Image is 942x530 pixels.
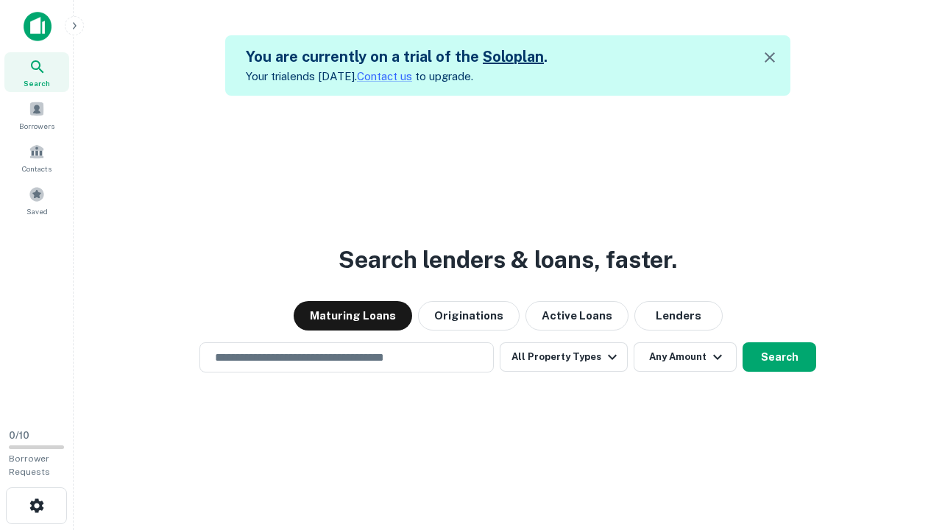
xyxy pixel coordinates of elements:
[4,95,69,135] a: Borrowers
[4,52,69,92] a: Search
[9,453,50,477] span: Borrower Requests
[743,342,816,372] button: Search
[4,180,69,220] a: Saved
[483,48,544,66] a: Soloplan
[339,242,677,278] h3: Search lenders & loans, faster.
[24,77,50,89] span: Search
[418,301,520,331] button: Originations
[357,70,412,82] a: Contact us
[9,430,29,441] span: 0 / 10
[26,205,48,217] span: Saved
[19,120,54,132] span: Borrowers
[634,301,723,331] button: Lenders
[500,342,628,372] button: All Property Types
[525,301,628,331] button: Active Loans
[24,12,52,41] img: capitalize-icon.png
[868,412,942,483] iframe: Chat Widget
[246,68,548,85] p: Your trial ends [DATE]. to upgrade.
[294,301,412,331] button: Maturing Loans
[634,342,737,372] button: Any Amount
[246,46,548,68] h5: You are currently on a trial of the .
[22,163,52,174] span: Contacts
[4,138,69,177] a: Contacts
